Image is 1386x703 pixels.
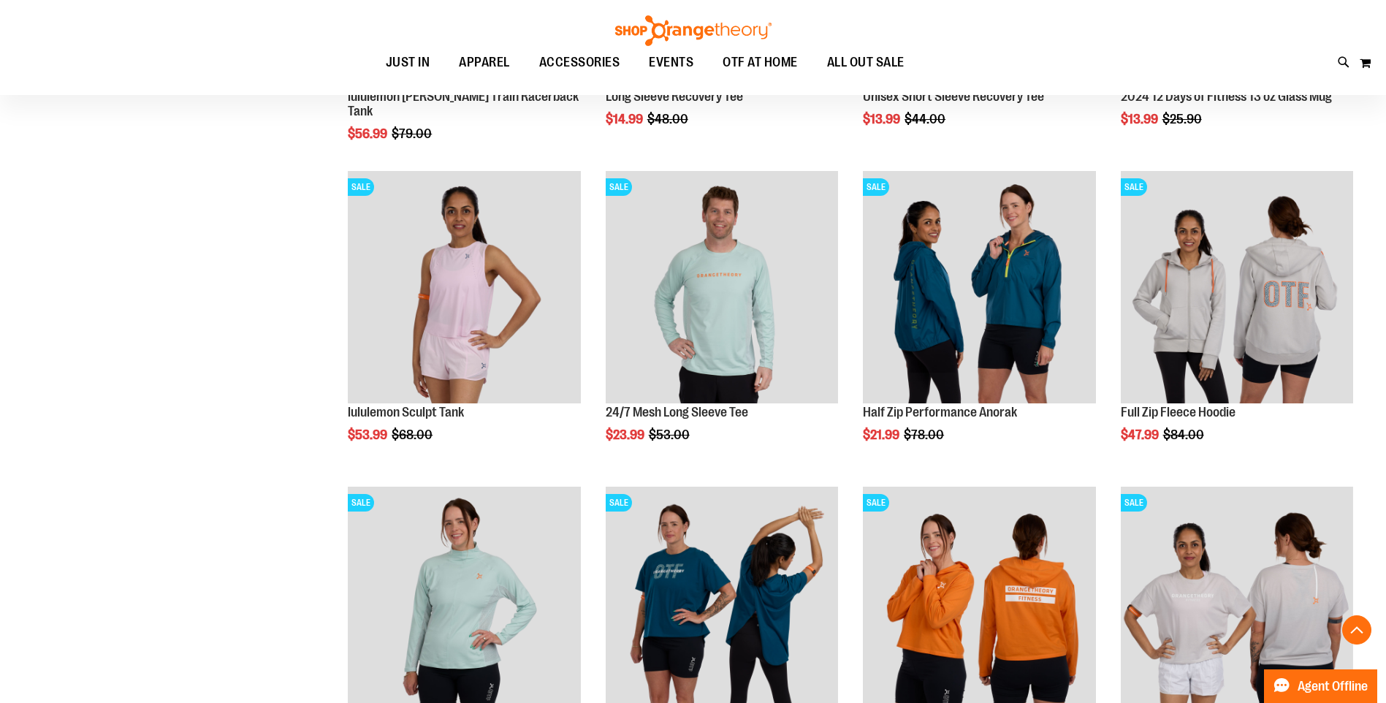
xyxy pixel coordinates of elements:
[613,15,774,46] img: Shop Orangetheory
[539,46,620,79] span: ACCESSORIES
[386,46,430,79] span: JUST IN
[606,405,748,419] a: 24/7 Mesh Long Sleeve Tee
[1121,171,1353,403] img: Main Image of 1457091
[348,171,580,406] a: Main Image of 1538347SALE
[1163,427,1206,442] span: $84.00
[392,126,434,141] span: $79.00
[606,89,743,104] a: Long Sleeve Recovery Tee
[827,46,905,79] span: ALL OUT SALE
[348,171,580,403] img: Main Image of 1538347
[1342,615,1371,645] button: Back To Top
[459,46,510,79] span: APPAREL
[1121,89,1332,104] a: 2024 12 Days of Fitness 13 oz Glass Mug
[863,112,902,126] span: $13.99
[904,427,946,442] span: $78.00
[606,171,838,406] a: Main Image of 1457095SALE
[348,89,579,118] a: lululemon [PERSON_NAME] Train Racerback Tank
[340,164,587,479] div: product
[606,427,647,442] span: $23.99
[1298,680,1368,693] span: Agent Offline
[863,89,1044,104] a: Unisex Short Sleeve Recovery Tee
[348,126,389,141] span: $56.99
[863,171,1095,403] img: Half Zip Performance Anorak
[647,112,690,126] span: $48.00
[1121,494,1147,512] span: SALE
[905,112,948,126] span: $44.00
[348,405,464,419] a: lululemon Sculpt Tank
[348,494,374,512] span: SALE
[606,178,632,196] span: SALE
[1264,669,1377,703] button: Agent Offline
[348,427,389,442] span: $53.99
[1121,112,1160,126] span: $13.99
[649,427,692,442] span: $53.00
[863,171,1095,406] a: Half Zip Performance AnorakSALE
[856,164,1103,479] div: product
[392,427,435,442] span: $68.00
[863,427,902,442] span: $21.99
[598,164,845,479] div: product
[863,405,1017,419] a: Half Zip Performance Anorak
[863,494,889,512] span: SALE
[1121,427,1161,442] span: $47.99
[649,46,693,79] span: EVENTS
[1162,112,1204,126] span: $25.90
[606,171,838,403] img: Main Image of 1457095
[1121,178,1147,196] span: SALE
[863,178,889,196] span: SALE
[1121,405,1235,419] a: Full Zip Fleece Hoodie
[348,178,374,196] span: SALE
[606,112,645,126] span: $14.99
[1121,171,1353,406] a: Main Image of 1457091SALE
[1113,164,1360,479] div: product
[606,494,632,512] span: SALE
[723,46,798,79] span: OTF AT HOME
